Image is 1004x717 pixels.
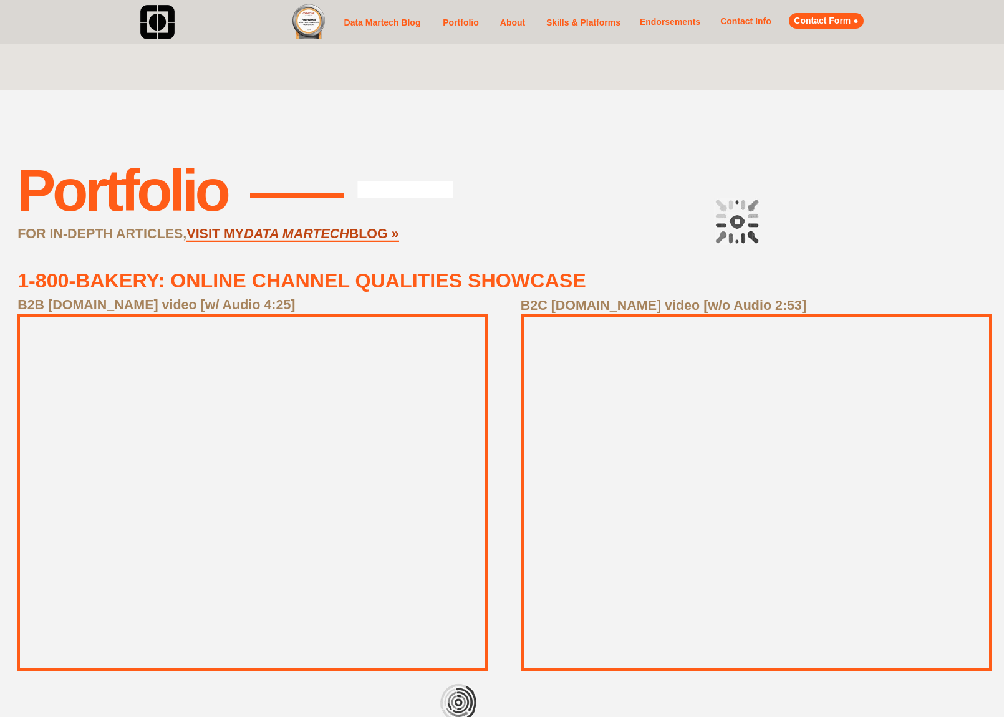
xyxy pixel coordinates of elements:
a: Endorsements [637,14,703,30]
iframe: B2C 1-800-Bakery.com video [w/o Audio 2:53] [524,317,989,668]
iframe: B2B Corporate-Gift.1-800-Bakery.com video [w/ Audio 4:25] [20,317,485,668]
a: Contact Form ● [789,13,864,29]
div: Portfolio [17,157,228,224]
a: 1-800-BAKERY: ONLINE CHANNEL QUALITIES SHOWCASE [17,269,586,292]
a: Data Martech Blog [340,5,424,41]
strong: B2C [DOMAIN_NAME] video [w/o Audio 2:53] [521,298,806,313]
iframe: Chat Widget [942,657,1004,717]
a: Portfolio [440,12,482,33]
a: About [498,15,528,31]
strong: B2B [DOMAIN_NAME] video [w/ Audio 4:25] [17,297,295,312]
a: Contact Info [718,14,773,29]
a: Skills & Platforms [544,9,623,37]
